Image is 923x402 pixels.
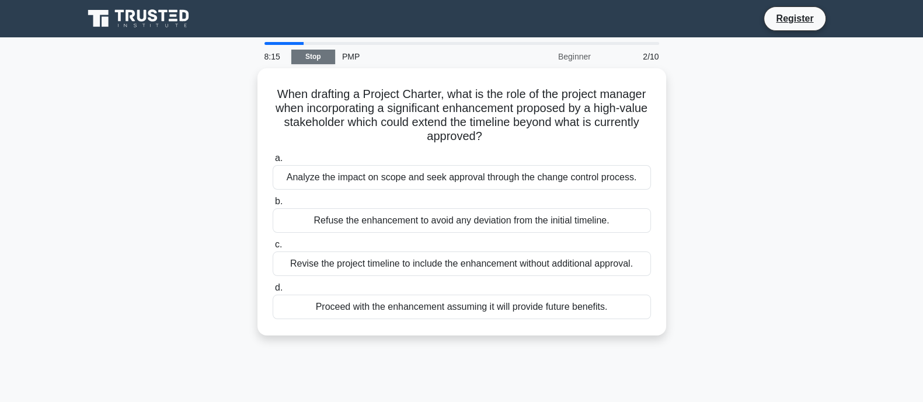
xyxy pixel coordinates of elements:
div: Beginner [496,45,598,68]
a: Stop [291,50,335,64]
span: d. [275,282,283,292]
div: PMP [335,45,496,68]
span: c. [275,239,282,249]
a: Register [769,11,820,26]
div: Proceed with the enhancement assuming it will provide future benefits. [273,295,651,319]
span: a. [275,153,283,163]
div: Analyze the impact on scope and seek approval through the change control process. [273,165,651,190]
div: 2/10 [598,45,666,68]
div: Revise the project timeline to include the enhancement without additional approval. [273,251,651,276]
h5: When drafting a Project Charter, what is the role of the project manager when incorporating a sig... [271,87,652,144]
div: Refuse the enhancement to avoid any deviation from the initial timeline. [273,208,651,233]
div: 8:15 [257,45,291,68]
span: b. [275,196,283,206]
